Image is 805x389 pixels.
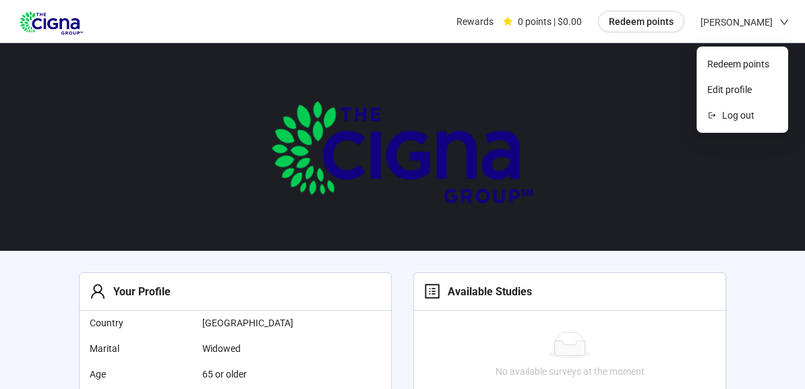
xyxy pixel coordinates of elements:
[90,283,106,299] span: user
[440,283,532,300] div: Available Studies
[503,17,512,26] span: star
[90,367,191,382] span: Age
[707,82,777,97] span: Edit profile
[90,341,191,356] span: Marital
[202,367,337,382] span: 65 or older
[90,316,191,330] span: Country
[722,108,777,123] span: Log out
[779,18,789,27] span: down
[609,14,674,29] span: Redeem points
[106,283,171,300] div: Your Profile
[424,283,440,299] span: profile
[707,57,777,71] span: Redeem points
[202,341,337,356] span: Widowed
[598,11,684,32] button: Redeem points
[202,316,337,330] span: [GEOGRAPHIC_DATA]
[700,1,773,44] span: [PERSON_NAME]
[419,364,720,379] div: No available surveys at the moment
